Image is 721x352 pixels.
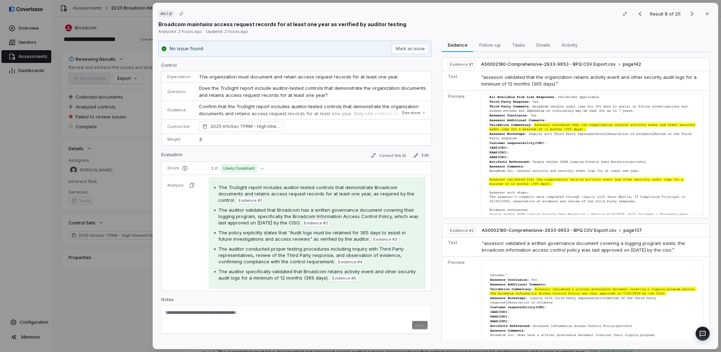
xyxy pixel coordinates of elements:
[167,183,184,188] p: Analysis
[442,237,479,257] td: Text
[392,43,429,54] button: Mark as issue
[450,61,473,67] span: Evidence # 1
[481,74,697,87] span: “assessor validated that the organization retains activity event and other security audit logs fo...
[623,228,642,233] span: page 137
[442,90,478,218] td: Preview
[400,106,428,119] button: See more
[633,10,647,18] button: Previous result
[167,165,200,171] p: Score
[199,74,399,80] span: The organization must document and retain access request records for at least one year.
[239,198,262,203] span: Evidence # 1
[481,61,641,68] button: AS0002180-Comprehensive-2933-9653 - BPQ CSV Export.csvpage142
[161,297,432,305] p: Notes
[338,259,363,265] span: Evidence # 4
[534,40,553,49] span: Emails
[373,236,397,242] span: Evidence # 3
[482,240,685,253] span: “assessor validated a written governance document covering a logging program exists. the broadcom...
[482,228,642,234] button: AS0002180-Comprehensive-2933-9653 - BPQ CSV Export.csvpage137
[559,40,580,49] span: Activity
[206,29,248,34] span: Updated: 2 hours ago
[161,152,182,160] p: Evaluation
[368,151,409,160] button: Correct the AI
[221,164,258,172] span: Likely Compliant
[304,220,328,226] span: Evidence # 2
[509,40,528,49] span: Tasks
[623,61,641,67] span: page 142
[167,107,190,113] p: Guidance
[175,7,188,20] button: Copy link
[218,269,416,281] span: The auditor specifically validated that Broadcom retains activity event and other security audit ...
[210,123,280,130] span: 2025 InfoSec TPRM - High Inherent Risk (TruSight Supported) Access Control
[167,137,190,142] p: Weight
[218,246,404,264] span: The auditor conducted proper testing procedures including inquiry with Third Party representative...
[160,11,172,17] span: # H.1.6
[218,230,406,242] span: The policy explicitly states that "Audit logs must be retained for 365 days to assist in future i...
[209,164,266,172] button: 1.0Likely Compliant
[199,136,202,142] span: 3
[685,10,699,18] button: Next result
[332,275,356,281] span: Evidence # 5
[481,61,616,67] span: AS0002180-Comprehensive-2933-9653 - BPQ CSV Export.csv
[170,45,203,52] p: No issue found
[476,40,504,49] span: Follow-up
[158,29,202,34] span: Analyzed: 2 hours ago
[650,10,682,18] p: Result 8 of 25
[167,124,190,129] p: Control Set
[482,228,616,233] span: AS0002180-Comprehensive-2933-9653 - BPQ CSV Export.csv
[158,20,406,28] p: Broadcom maintains access request records for at least one year as verified by auditor testing
[410,151,432,160] button: Edit
[442,71,478,90] td: Text
[218,207,418,225] span: The auditor validated that Broadcom has a written governance document covering their logging prog...
[199,85,427,98] span: Does the TruSight report include auditor-tested controls that demonstrate the organization docume...
[199,103,426,131] p: Confirm that the TruSight report includes auditor-tested controls that demonstrate the organizati...
[218,184,414,203] span: The TruSight report includes auditor-tested controls that demonstrate Broadcom documents and reta...
[167,89,190,94] p: Question
[445,40,470,49] span: Evidence
[161,63,432,71] p: Control
[450,228,474,233] span: Evidence # 2
[167,74,190,80] p: Expectation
